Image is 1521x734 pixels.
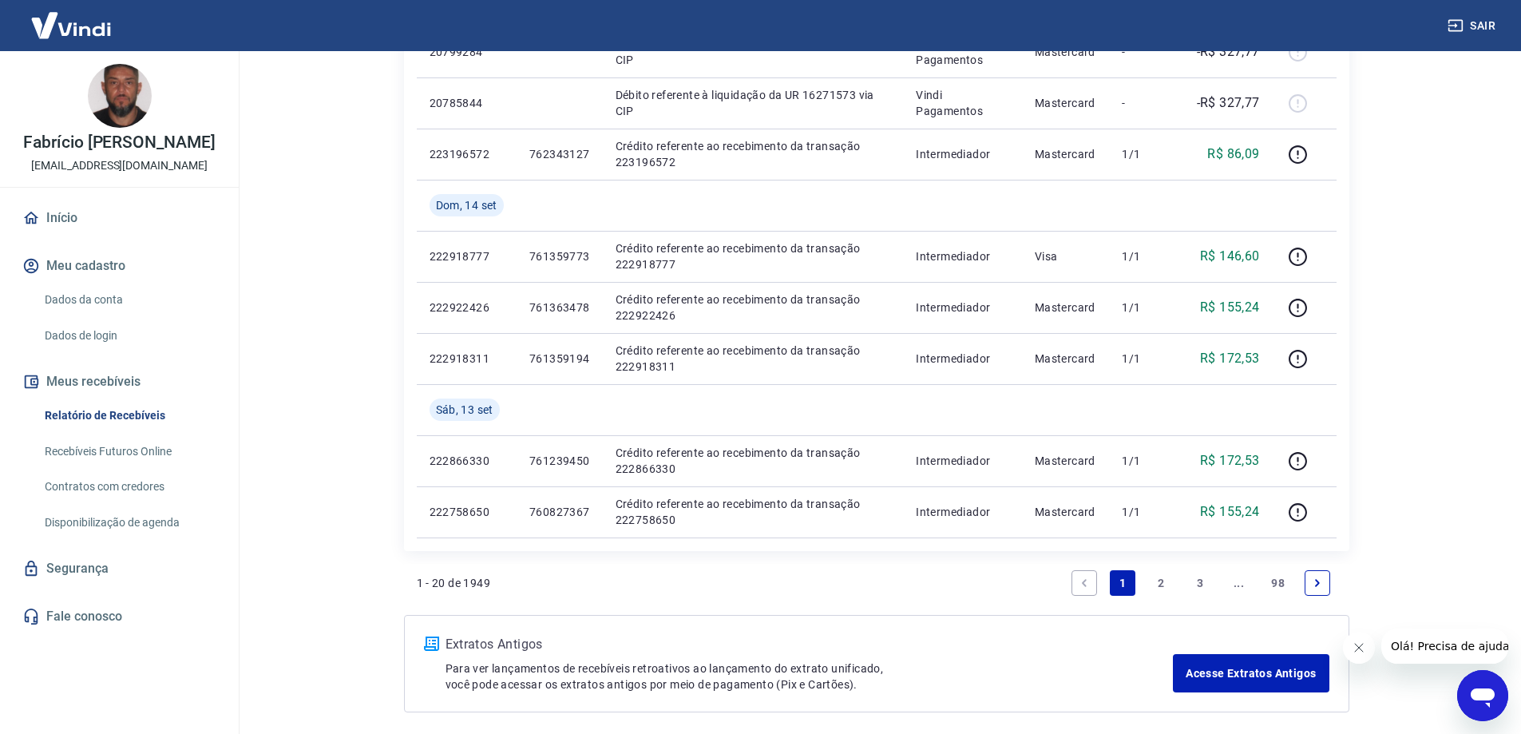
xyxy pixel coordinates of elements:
[19,599,220,634] a: Fale conosco
[1122,351,1169,367] p: 1/1
[916,146,1009,162] p: Intermediador
[430,453,504,469] p: 222866330
[38,506,220,539] a: Disponibilização de agenda
[529,300,590,315] p: 761363478
[1065,564,1337,602] ul: Pagination
[38,399,220,432] a: Relatório de Recebíveis
[529,453,590,469] p: 761239450
[616,87,891,119] p: Débito referente à liquidação da UR 16271573 via CIP
[1035,146,1097,162] p: Mastercard
[19,1,123,50] img: Vindi
[616,445,891,477] p: Crédito referente ao recebimento da transação 222866330
[916,87,1009,119] p: Vindi Pagamentos
[616,36,891,68] p: Débito referente à liquidação da UR 16285061 via CIP
[19,248,220,284] button: Meu cadastro
[1444,11,1502,41] button: Sair
[1071,570,1097,596] a: Previous page
[430,248,504,264] p: 222918777
[529,504,590,520] p: 760827367
[417,575,491,591] p: 1 - 20 de 1949
[10,11,134,24] span: Olá! Precisa de ajuda?
[31,157,208,174] p: [EMAIL_ADDRESS][DOMAIN_NAME]
[430,146,504,162] p: 223196572
[1110,570,1135,596] a: Page 1 is your current page
[23,134,216,151] p: Fabrício [PERSON_NAME]
[1200,502,1260,522] p: R$ 155,24
[1035,351,1097,367] p: Mastercard
[430,504,504,520] p: 222758650
[616,343,891,375] p: Crédito referente ao recebimento da transação 222918311
[1200,247,1260,266] p: R$ 146,60
[1122,146,1169,162] p: 1/1
[1265,570,1291,596] a: Page 98
[446,661,1174,692] p: Para ver lançamentos de recebíveis retroativos ao lançamento do extrato unificado, você pode aces...
[19,364,220,399] button: Meus recebíveis
[1035,453,1097,469] p: Mastercard
[1122,453,1169,469] p: 1/1
[1122,248,1169,264] p: 1/1
[529,146,590,162] p: 762343127
[1149,570,1174,596] a: Page 2
[1207,145,1259,164] p: R$ 86,09
[529,351,590,367] p: 761359194
[430,44,504,60] p: 20799284
[1035,95,1097,111] p: Mastercard
[436,402,493,418] span: Sáb, 13 set
[1343,632,1375,664] iframe: Fechar mensagem
[616,496,891,528] p: Crédito referente ao recebimento da transação 222758650
[1122,44,1169,60] p: -
[430,300,504,315] p: 222922426
[1305,570,1330,596] a: Next page
[1122,95,1169,111] p: -
[916,351,1009,367] p: Intermediador
[19,551,220,586] a: Segurança
[38,284,220,316] a: Dados da conta
[38,319,220,352] a: Dados de login
[616,138,891,170] p: Crédito referente ao recebimento da transação 223196572
[616,240,891,272] p: Crédito referente ao recebimento da transação 222918777
[1173,654,1329,692] a: Acesse Extratos Antigos
[1122,504,1169,520] p: 1/1
[430,351,504,367] p: 222918311
[88,64,152,128] img: f93bafd2-036c-4899-bab6-743dff98767b.jpeg
[38,470,220,503] a: Contratos com credores
[916,453,1009,469] p: Intermediador
[424,637,439,651] img: ícone
[916,36,1009,68] p: Vindi Pagamentos
[616,292,891,323] p: Crédito referente ao recebimento da transação 222922426
[19,200,220,236] a: Início
[1197,42,1260,61] p: -R$ 327,77
[1226,570,1252,596] a: Jump forward
[430,95,504,111] p: 20785844
[1197,93,1260,113] p: -R$ 327,77
[1035,44,1097,60] p: Mastercard
[1200,451,1260,470] p: R$ 172,53
[1200,349,1260,368] p: R$ 172,53
[1457,670,1508,721] iframe: Botão para abrir a janela de mensagens
[436,197,497,213] span: Dom, 14 set
[38,435,220,468] a: Recebíveis Futuros Online
[916,248,1009,264] p: Intermediador
[1187,570,1213,596] a: Page 3
[446,635,1174,654] p: Extratos Antigos
[529,248,590,264] p: 761359773
[916,300,1009,315] p: Intermediador
[1381,629,1508,664] iframe: Mensagem da empresa
[1122,300,1169,315] p: 1/1
[1200,298,1260,317] p: R$ 155,24
[1035,300,1097,315] p: Mastercard
[1035,248,1097,264] p: Visa
[1035,504,1097,520] p: Mastercard
[916,504,1009,520] p: Intermediador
